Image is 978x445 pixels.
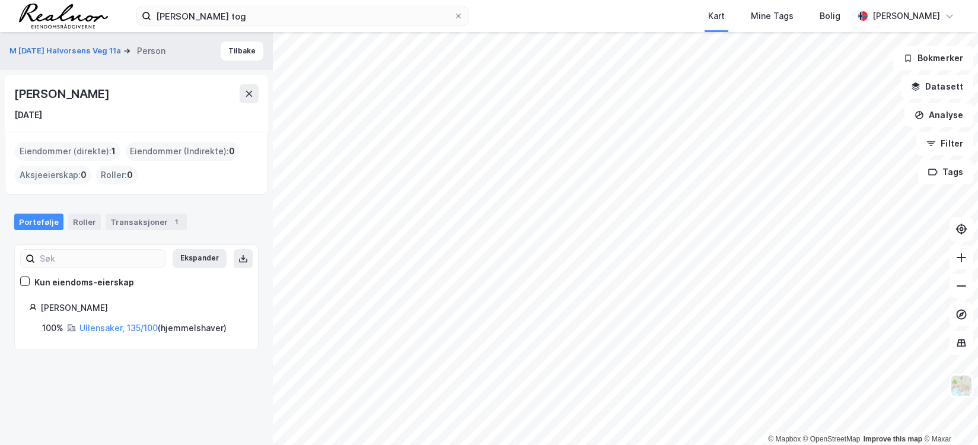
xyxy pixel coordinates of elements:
[14,84,112,103] div: [PERSON_NAME]
[820,9,840,23] div: Bolig
[173,249,227,268] button: Ekspander
[112,144,116,158] span: 1
[872,9,940,23] div: [PERSON_NAME]
[916,132,973,155] button: Filter
[170,216,182,228] div: 1
[151,7,454,25] input: Søk på adresse, matrikkel, gårdeiere, leietakere eller personer
[19,4,108,28] img: realnor-logo.934646d98de889bb5806.png
[708,9,725,23] div: Kart
[15,166,91,185] div: Aksjeeierskap :
[35,250,165,268] input: Søk
[803,435,861,443] a: OpenStreetMap
[40,301,244,315] div: [PERSON_NAME]
[751,9,794,23] div: Mine Tags
[68,214,101,230] div: Roller
[34,275,134,290] div: Kun eiendoms-eierskap
[919,388,978,445] div: Kontrollprogram for chat
[81,168,87,182] span: 0
[864,435,922,443] a: Improve this map
[919,388,978,445] iframe: Chat Widget
[229,144,235,158] span: 0
[768,435,801,443] a: Mapbox
[950,374,973,397] img: Z
[893,46,973,70] button: Bokmerker
[14,214,63,230] div: Portefølje
[221,42,263,61] button: Tilbake
[9,45,123,57] button: M [DATE] Halvorsens Veg 11a
[14,108,42,122] div: [DATE]
[901,75,973,98] button: Datasett
[79,323,158,333] a: Ullensaker, 135/100
[96,166,138,185] div: Roller :
[125,142,240,161] div: Eiendommer (Indirekte) :
[137,44,165,58] div: Person
[79,321,227,335] div: ( hjemmelshaver )
[904,103,973,127] button: Analyse
[918,160,973,184] button: Tags
[106,214,187,230] div: Transaksjoner
[42,321,63,335] div: 100%
[127,168,133,182] span: 0
[15,142,120,161] div: Eiendommer (direkte) :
